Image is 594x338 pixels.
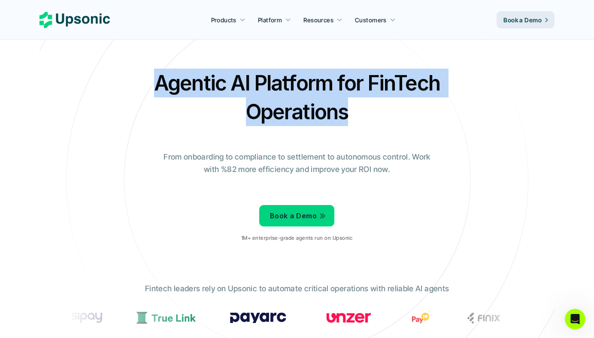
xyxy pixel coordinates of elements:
a: Book a Demo [259,205,334,226]
h2: Agentic AI Platform for FinTech Operations [147,69,447,126]
p: Products [211,15,236,24]
p: Book a Demo [503,15,542,24]
p: Book a Demo [270,210,317,222]
p: Resources [303,15,333,24]
p: Platform [258,15,282,24]
p: From onboarding to compliance to settlement to autonomous control. Work with %82 more efficiency ... [158,151,436,176]
iframe: Intercom live chat [565,309,585,329]
p: Customers [355,15,387,24]
a: Book a Demo [497,11,555,28]
p: Fintech leaders rely on Upsonic to automate critical operations with reliable AI agents [145,283,449,295]
p: 1M+ enterprise-grade agents run on Upsonic [241,235,352,241]
a: Products [206,12,251,27]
